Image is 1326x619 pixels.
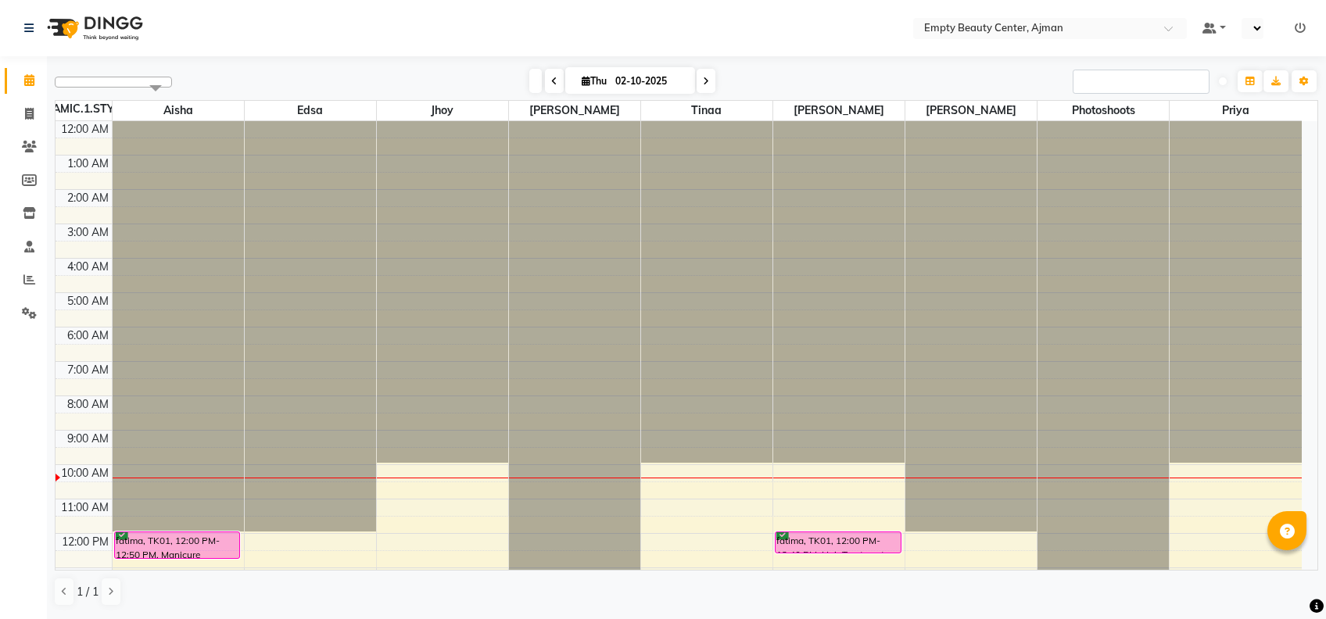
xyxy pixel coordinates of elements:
div: DYNAMIC.1.STYLIST [56,101,112,117]
div: 5:00 AM [64,293,112,309]
div: fatima, TK01, 12:00 PM-12:50 PM, Manicure Pedicure [115,532,240,558]
div: 9:00 AM [64,431,112,447]
iframe: chat widget [1260,556,1310,603]
div: 8:00 AM [64,396,112,413]
span: Edsa [245,101,376,120]
span: Thu [578,75,611,87]
div: 7:00 AM [64,362,112,378]
div: 12:00 AM [58,121,112,138]
span: Tinaa [641,101,772,120]
div: 12:00 PM [59,534,112,550]
div: 4:00 AM [64,259,112,275]
span: [PERSON_NAME] [905,101,1037,120]
span: jhoy [377,101,508,120]
span: [PERSON_NAME] [509,101,640,120]
div: 1:00 AM [64,156,112,172]
div: 10:00 AM [58,465,112,481]
div: 3:00 AM [64,224,112,241]
input: 2025-10-02 [611,70,689,93]
img: logo [40,6,147,50]
div: fatima, TK01, 12:00 PM-12:40 PM, Hair Treatment (Organic) [776,532,901,553]
span: Aisha [113,101,244,120]
div: 11:00 AM [58,499,112,516]
span: Priya [1170,101,1302,120]
span: [PERSON_NAME] [773,101,905,120]
div: 1:00 PM [65,568,112,585]
div: 6:00 AM [64,327,112,344]
span: 1 / 1 [77,584,99,600]
div: 2:00 AM [64,190,112,206]
span: Photoshoots [1038,101,1169,120]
